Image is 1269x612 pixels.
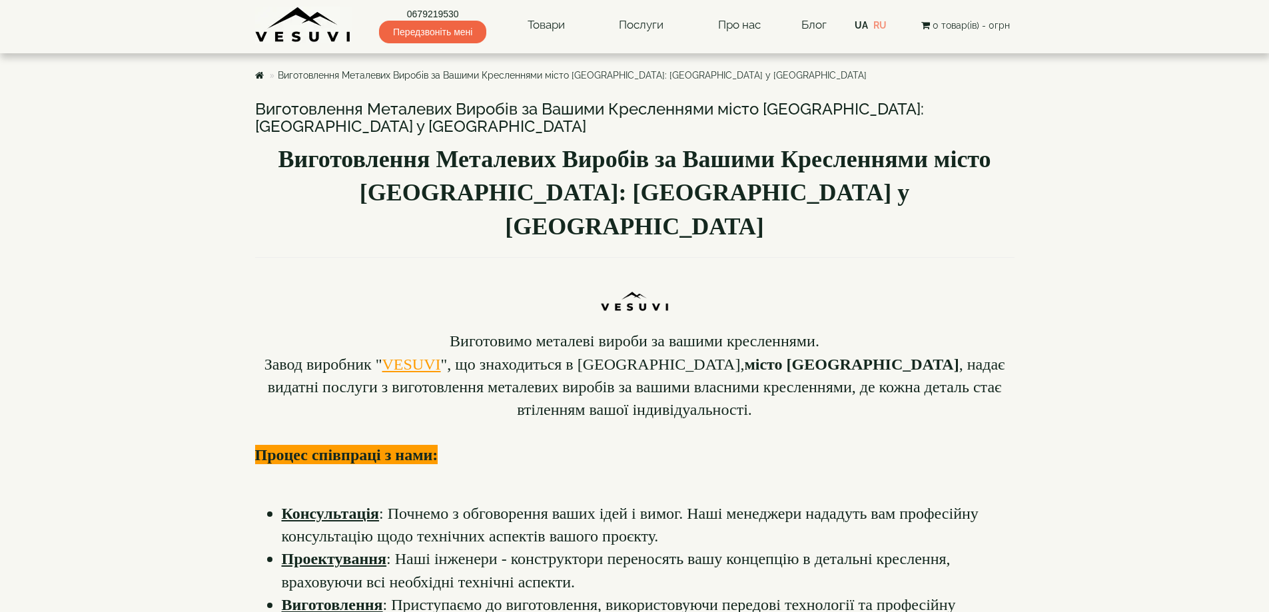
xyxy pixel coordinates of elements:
[379,7,486,21] a: 0679219530
[282,505,380,522] u: Консультація
[606,10,677,41] a: Послуги
[278,70,867,81] a: Виготовлення Металевих Виробів за Вашими Кресленнями місто [GEOGRAPHIC_DATA]: [GEOGRAPHIC_DATA] у...
[282,505,979,545] font: : Почнемо з обговорення ваших ідей і вимог. Наші менеджери нададуть вам професійну консультацію щ...
[278,146,991,240] b: Виготовлення Металевих Виробів за Вашими Кресленнями місто [GEOGRAPHIC_DATA]: [GEOGRAPHIC_DATA] у...
[255,7,352,43] img: Завод VESUVI
[598,264,671,320] img: PUbymHslNuv4uAEzqJpb6FGsOwdgUpvJpDmNqBc3N95ZFIp7Nq6GbIGTo4R592Obv21Wx6QEDVHZ4VvSFe9xc49KlnFEIH65O...
[801,18,827,31] a: Блог
[933,20,1010,31] span: 0 товар(ів) - 0грн
[744,356,959,373] b: місто [GEOGRAPHIC_DATA]
[855,20,868,31] span: ua
[379,21,486,43] span: Передзвоніть мені
[873,20,887,31] a: ru
[255,446,438,463] b: Процес співпраці з нами:
[514,10,578,41] a: Товари
[450,332,819,350] font: Виготовимо металеві вироби за вашими кресленнями.
[382,356,441,373] a: VESUVI
[255,101,1015,136] h3: Виготовлення Металевих Виробів за Вашими Кресленнями місто [GEOGRAPHIC_DATA]: [GEOGRAPHIC_DATA] у...
[264,356,1005,418] font: Завод виробник " ", що знаходиться в [GEOGRAPHIC_DATA], , надає видатні послуги з виготовлення ме...
[282,550,387,567] u: Проектування
[282,550,951,590] font: : Наші інженери - конструктори переносять вашу концепцію в детальні креслення, враховуючи всі нео...
[917,18,1014,33] button: 0 товар(ів) - 0грн
[705,10,774,41] a: Про нас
